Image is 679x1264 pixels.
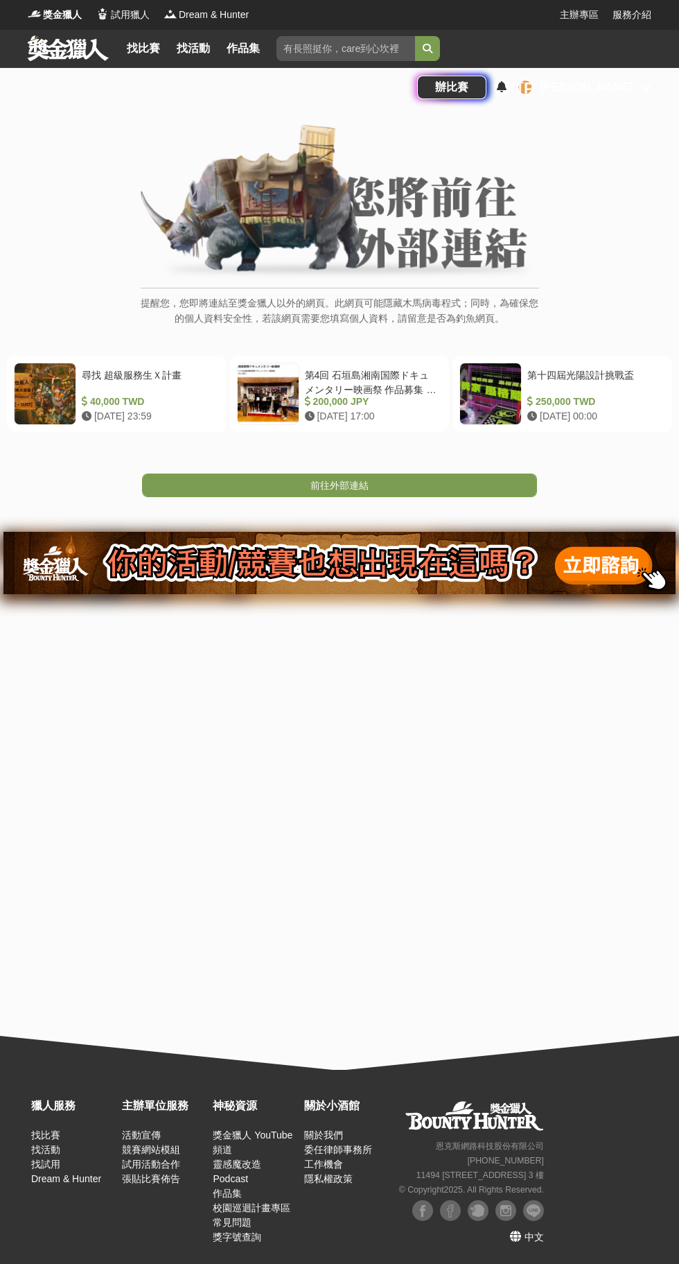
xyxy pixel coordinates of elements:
[304,1159,343,1170] a: 工作機會
[304,1129,343,1141] a: 關於我們
[31,1173,101,1184] a: Dream & Hunter
[440,1200,461,1221] img: Facebook
[399,1185,544,1195] small: © Copyright 2025 . All Rights Reserved.
[213,1159,261,1184] a: 靈感魔改造 Podcast
[122,1129,161,1141] a: 活動宣傳
[122,1159,180,1170] a: 試用活動合作
[560,8,599,22] a: 主辦專區
[43,8,82,22] span: 獎金獵人
[310,480,369,491] span: 前往外部連結
[517,79,533,96] div: [PERSON_NAME]
[122,1144,180,1155] a: 競賽網站模組
[495,1200,516,1221] img: Instagram
[304,1173,353,1184] a: 隱私權政策
[82,368,214,395] div: 尋找 超級服務生Ｘ計畫
[213,1098,297,1114] div: 神秘資源
[524,1231,544,1243] span: 中文
[7,356,227,432] a: 尋找 超級服務生Ｘ計畫 40,000 TWD [DATE] 23:59
[96,7,109,21] img: Logo
[416,1170,544,1180] small: 11494 [STREET_ADDRESS] 3 樓
[28,7,42,21] img: Logo
[213,1188,242,1199] a: 作品集
[3,532,676,594] img: 905fc34d-8193-4fb2-a793-270a69788fd0.png
[452,356,672,432] a: 第十四屆光陽設計挑戰盃 250,000 TWD [DATE] 00:00
[31,1144,60,1155] a: 找活動
[31,1098,115,1114] div: 獵人服務
[122,1098,206,1114] div: 主辦單位服務
[305,409,437,424] div: [DATE] 17:00
[612,8,651,22] a: 服務介紹
[523,1200,544,1221] img: LINE
[31,1129,60,1141] a: 找比賽
[213,1217,252,1228] a: 常見問題
[527,368,660,395] div: 第十四屆光陽設計挑戰盃
[164,8,249,22] a: LogoDream & Hunter
[82,395,214,409] div: 40,000 TWD
[82,409,214,424] div: [DATE] 23:59
[540,79,633,96] div: [PERSON_NAME]
[171,39,215,58] a: 找活動
[141,124,539,281] img: External Link Banner
[304,1144,372,1155] a: 委任律師事務所
[221,39,265,58] a: 作品集
[305,368,437,395] div: 第4回 石垣島湘南国際ドキュメンタリー映画祭 作品募集 :第4屆石垣島湘南國際紀錄片電影節作品徵集
[122,1173,180,1184] a: 張貼比賽佈告
[305,395,437,409] div: 200,000 JPY
[28,8,82,22] a: Logo獎金獵人
[121,39,166,58] a: 找比賽
[213,1129,292,1155] a: 獎金獵人 YouTube 頻道
[164,7,177,21] img: Logo
[276,36,415,61] input: 有長照挺你，care到心坎裡！青春出手，拍出照顧 影音徵件活動
[468,1200,488,1221] img: Plurk
[230,356,450,432] a: 第4回 石垣島湘南国際ドキュメンタリー映画祭 作品募集 :第4屆石垣島湘南國際紀錄片電影節作品徵集 200,000 JPY [DATE] 17:00
[468,1156,544,1166] small: [PHONE_NUMBER]
[412,1200,433,1221] img: Facebook
[213,1231,261,1243] a: 獎字號查詢
[111,8,150,22] span: 試用獵人
[142,474,537,497] a: 前往外部連結
[179,8,249,22] span: Dream & Hunter
[96,8,150,22] a: Logo試用獵人
[31,1159,60,1170] a: 找試用
[527,395,660,409] div: 250,000 TWD
[141,295,539,340] p: 提醒您，您即將連結至獎金獵人以外的網頁。此網頁可能隱藏木馬病毒程式；同時，為確保您的個人資料安全性，若該網頁需要您填寫個人資料，請留意是否為釣魚網頁。
[304,1098,388,1114] div: 關於小酒館
[527,409,660,424] div: [DATE] 00:00
[213,1202,290,1213] a: 校園巡迴計畫專區
[417,76,486,99] a: 辦比賽
[436,1141,544,1151] small: 恩克斯網路科技股份有限公司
